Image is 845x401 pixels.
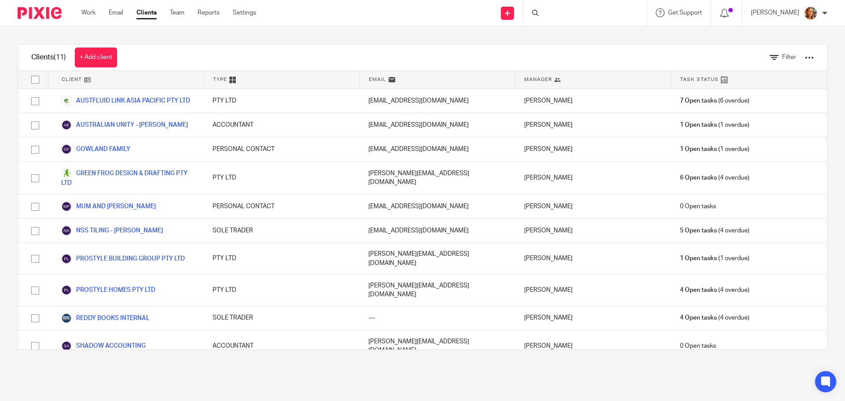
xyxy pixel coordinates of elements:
[27,71,44,88] input: Select all
[61,254,72,264] img: svg%3E
[680,313,749,322] span: (4 overdue)
[680,173,717,182] span: 6 Open tasks
[804,6,818,20] img: Avatar.png
[680,286,717,294] span: 4 Open tasks
[204,113,360,137] div: ACCOUNTANT
[360,306,515,330] div: ---
[680,121,749,129] span: (1 overdue)
[61,201,156,212] a: MUM AND [PERSON_NAME]
[515,113,671,137] div: [PERSON_NAME]
[61,225,72,236] img: svg%3E
[204,195,360,218] div: PERSONAL CONTACT
[680,145,749,154] span: (1 overdue)
[61,168,195,188] a: GREEN FROG DESIGN & DRAFTING PTY LTD
[204,137,360,161] div: PERSONAL CONTACT
[62,76,82,83] span: Client
[668,10,702,16] span: Get Support
[680,96,749,105] span: (6 overdue)
[515,195,671,218] div: [PERSON_NAME]
[204,331,360,362] div: ACCOUNTANT
[524,76,552,83] span: Manager
[198,8,220,17] a: Reports
[204,219,360,243] div: SOLE TRADER
[360,195,515,218] div: [EMAIL_ADDRESS][DOMAIN_NAME]
[61,144,130,155] a: GOWLAND FAMILY
[515,275,671,306] div: [PERSON_NAME]
[61,313,150,324] a: REDDY BOOKS INTERNAL
[136,8,157,17] a: Clients
[515,89,671,113] div: [PERSON_NAME]
[204,243,360,274] div: PTY LTD
[204,162,360,194] div: PTY LTD
[680,145,717,154] span: 1 Open tasks
[61,96,190,106] a: AUSTFLUID LINK ASIA PACIFIC PTY LTD
[360,89,515,113] div: [EMAIL_ADDRESS][DOMAIN_NAME]
[360,243,515,274] div: [PERSON_NAME][EMAIL_ADDRESS][DOMAIN_NAME]
[680,254,749,263] span: (1 overdue)
[204,306,360,330] div: SOLE TRADER
[61,225,163,236] a: NSS TILING - [PERSON_NAME]
[61,120,72,130] img: svg%3E
[360,137,515,161] div: [EMAIL_ADDRESS][DOMAIN_NAME]
[204,89,360,113] div: PTY LTD
[680,226,749,235] span: (4 overdue)
[680,342,716,350] span: 0 Open tasks
[680,96,717,105] span: 7 Open tasks
[360,275,515,306] div: [PERSON_NAME][EMAIL_ADDRESS][DOMAIN_NAME]
[233,8,256,17] a: Settings
[515,243,671,274] div: [PERSON_NAME]
[61,254,185,264] a: PROSTYLE BUILDING GROUP PTY LTD
[61,285,72,295] img: svg%3E
[360,162,515,194] div: [PERSON_NAME][EMAIL_ADDRESS][DOMAIN_NAME]
[61,144,72,155] img: svg%3E
[18,7,62,19] img: Pixie
[680,286,749,294] span: (4 overdue)
[680,121,717,129] span: 1 Open tasks
[515,331,671,362] div: [PERSON_NAME]
[751,8,799,17] p: [PERSON_NAME]
[515,306,671,330] div: [PERSON_NAME]
[680,313,717,322] span: 4 Open tasks
[515,162,671,194] div: [PERSON_NAME]
[360,113,515,137] div: [EMAIL_ADDRESS][DOMAIN_NAME]
[75,48,117,67] a: + Add client
[31,53,66,62] h1: Clients
[61,341,146,351] a: SHADOW ACCOUNTING
[61,285,155,295] a: PROSTYLE HOMES PTY LTD
[170,8,184,17] a: Team
[61,168,72,179] img: Green%20Frog.png
[360,331,515,362] div: [PERSON_NAME][EMAIL_ADDRESS][DOMAIN_NAME]
[680,76,719,83] span: Task Status
[369,76,386,83] span: Email
[109,8,123,17] a: Email
[61,96,72,106] img: Copy%20of%20austfluid%20link.png
[680,173,749,182] span: (4 overdue)
[680,226,717,235] span: 5 Open tasks
[61,120,188,130] a: AUSTRALIAN UNITY - [PERSON_NAME]
[61,201,72,212] img: svg%3E
[61,313,72,324] img: Social_Profile.jpg
[782,54,796,60] span: Filter
[680,202,716,211] span: 0 Open tasks
[61,341,72,351] img: svg%3E
[213,76,227,83] span: Type
[360,219,515,243] div: [EMAIL_ADDRESS][DOMAIN_NAME]
[515,219,671,243] div: [PERSON_NAME]
[515,137,671,161] div: [PERSON_NAME]
[680,254,717,263] span: 1 Open tasks
[54,54,66,61] span: (11)
[81,8,96,17] a: Work
[204,275,360,306] div: PTY LTD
